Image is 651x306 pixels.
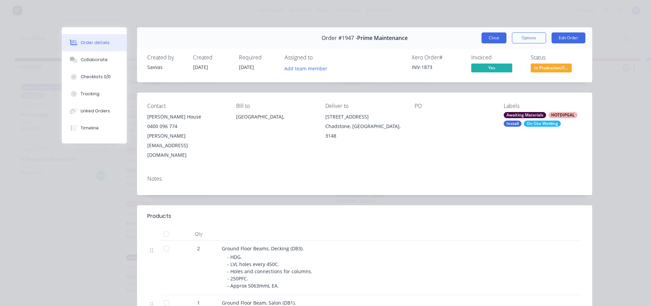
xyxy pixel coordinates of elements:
span: [DATE] [193,64,208,70]
div: [PERSON_NAME] House [147,112,226,122]
div: Assigned to [285,54,353,61]
span: [DATE] [239,64,254,70]
div: Xero Order # [412,54,463,61]
button: Linked Orders [62,102,127,120]
span: Prime Maintenance [357,35,408,41]
button: Checklists 0/0 [62,68,127,85]
div: Savvas [147,64,185,71]
div: Install [504,121,521,127]
div: Order details [81,40,110,46]
div: Bill to [236,103,314,109]
button: Timeline [62,120,127,137]
button: Tracking [62,85,127,102]
div: Timeline [81,125,99,131]
div: [PERSON_NAME][EMAIL_ADDRESS][DOMAIN_NAME] [147,131,226,160]
div: Labels [504,103,582,109]
div: Checklists 0/0 [81,74,111,80]
div: Collaborate [81,57,108,63]
span: Ground Floor Beam, Salon (DB1). [222,300,296,306]
span: 2 [197,245,200,252]
div: Required [239,54,276,61]
div: Contact [147,103,226,109]
div: INV-1873 [412,64,463,71]
div: Tracking [81,91,99,97]
div: Invoiced [471,54,523,61]
div: [PERSON_NAME] House0400 096 774[PERSON_NAME][EMAIL_ADDRESS][DOMAIN_NAME] [147,112,226,160]
div: Notes [147,176,582,182]
div: Created by [147,54,185,61]
div: Products [147,212,171,220]
div: Awaiting Materials [504,112,546,118]
div: Created [193,54,231,61]
span: Order #1947 - [322,35,357,41]
div: [STREET_ADDRESS]Chadstone, [GEOGRAPHIC_DATA], 3148 [325,112,404,141]
span: In Production/C... [531,64,572,72]
button: Edit Order [552,32,585,43]
div: [STREET_ADDRESS] [325,112,404,122]
button: Order details [62,34,127,51]
button: Collaborate [62,51,127,68]
div: 0400 096 774 [147,122,226,131]
div: [GEOGRAPHIC_DATA], [236,112,314,134]
span: Yes [471,64,512,72]
div: PO [415,103,493,109]
button: Close [482,32,506,43]
button: Add team member [281,64,331,73]
div: Deliver to [325,103,404,109]
div: [GEOGRAPHIC_DATA], [236,112,314,122]
button: In Production/C... [531,64,572,74]
div: Chadstone, [GEOGRAPHIC_DATA], 3148 [325,122,404,141]
div: Qty [178,227,219,241]
span: Ground Floor Beams, Decking (DB3). [222,245,304,252]
div: On-Site Welding [524,121,561,127]
div: Status [531,54,582,61]
div: HOTDIPGAL [548,112,578,118]
div: Linked Orders [81,108,110,114]
button: Options [512,32,546,43]
button: Add team member [285,64,331,73]
span: - HDG. - LVL holes every 450C. - Holes and connections for columns. - 250PFC. - Approx 5063mmL EA. [227,254,314,289]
